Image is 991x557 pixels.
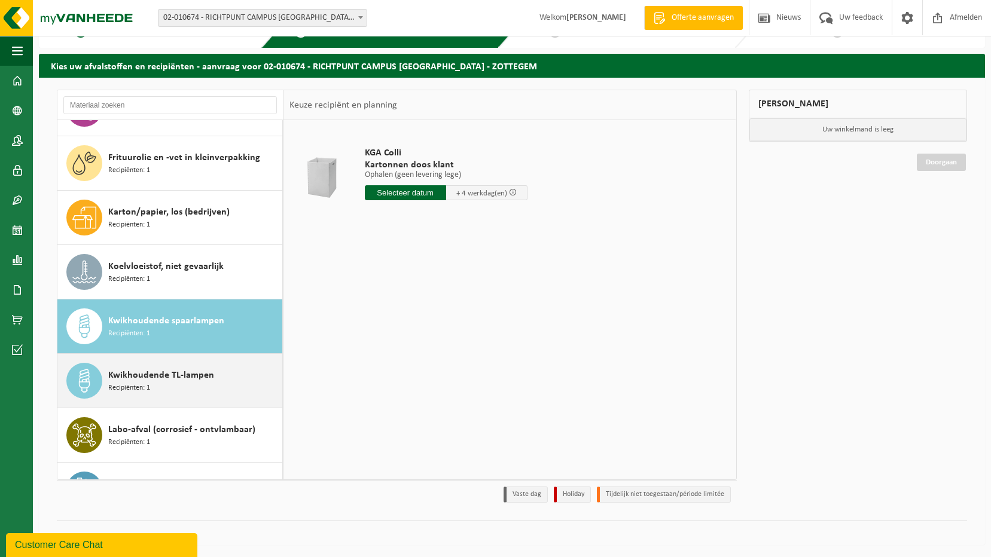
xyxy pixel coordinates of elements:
[108,423,255,437] span: Labo-afval (corrosief - ontvlambaar)
[917,154,966,171] a: Doorgaan
[365,147,527,159] span: KGA Colli
[108,165,150,176] span: Recipiënten: 1
[283,90,403,120] div: Keuze recipiënt en planning
[108,259,224,274] span: Koelvloeistof, niet gevaarlijk
[504,486,548,503] li: Vaste dag
[6,531,200,557] iframe: chat widget
[456,189,507,197] span: + 4 werkdag(en)
[566,13,626,22] strong: [PERSON_NAME]
[108,328,150,339] span: Recipiënten: 1
[597,486,731,503] li: Tijdelijk niet toegestaan/période limitée
[108,151,260,165] span: Frituurolie en -vet in kleinverpakking
[554,486,591,503] li: Holiday
[644,6,743,30] a: Offerte aanvragen
[57,136,283,191] button: Frituurolie en -vet in kleinverpakking Recipiënten: 1
[108,219,150,231] span: Recipiënten: 1
[365,185,446,200] input: Selecteer datum
[158,9,367,27] span: 02-010674 - RICHTPUNT CAMPUS ZOTTEGEM - ZOTTEGEM
[57,245,283,299] button: Koelvloeistof, niet gevaarlijk Recipiënten: 1
[158,10,367,26] span: 02-010674 - RICHTPUNT CAMPUS ZOTTEGEM - ZOTTEGEM
[108,274,150,285] span: Recipiënten: 1
[108,205,230,219] span: Karton/papier, los (bedrijven)
[365,159,527,171] span: Kartonnen doos klant
[57,299,283,354] button: Kwikhoudende spaarlampen Recipiënten: 1
[669,12,737,24] span: Offerte aanvragen
[57,463,283,517] button: Lege kunststof verpakkingen van gevaarlijke stoffen
[108,437,150,448] span: Recipiënten: 1
[749,118,967,141] p: Uw winkelmand is leeg
[108,314,224,328] span: Kwikhoudende spaarlampen
[63,96,277,114] input: Materiaal zoeken
[108,382,150,394] span: Recipiënten: 1
[749,90,968,118] div: [PERSON_NAME]
[108,477,279,491] span: Lege kunststof verpakkingen van gevaarlijke stoffen
[57,191,283,245] button: Karton/papier, los (bedrijven) Recipiënten: 1
[57,408,283,463] button: Labo-afval (corrosief - ontvlambaar) Recipiënten: 1
[39,54,985,77] h2: Kies uw afvalstoffen en recipiënten - aanvraag voor 02-010674 - RICHTPUNT CAMPUS [GEOGRAPHIC_DATA...
[365,171,527,179] p: Ophalen (geen levering lege)
[108,368,214,382] span: Kwikhoudende TL-lampen
[57,354,283,408] button: Kwikhoudende TL-lampen Recipiënten: 1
